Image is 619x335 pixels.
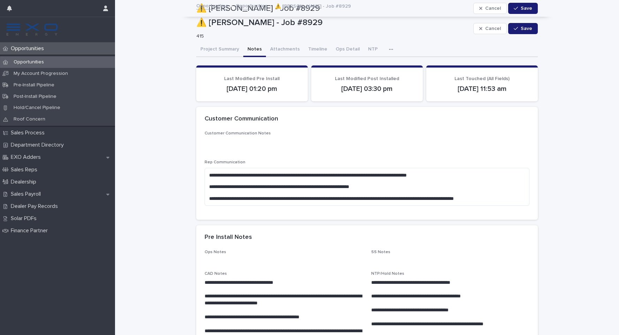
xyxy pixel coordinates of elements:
span: SS Notes [371,250,390,254]
button: Timeline [304,42,331,57]
span: Ops Notes [205,250,226,254]
p: Pre-Install Pipeline [8,82,60,88]
p: Department Directory [8,142,69,148]
span: Last Modified Pre Install [224,76,280,81]
button: Project Summary [196,42,243,57]
p: Sales Process [8,130,50,136]
h2: Customer Communication [205,115,278,123]
p: ⚠️ [PERSON_NAME] - Job #8929 [196,18,471,28]
p: Opportunities [8,59,49,65]
p: Sales Payroll [8,191,46,197]
p: ⚠️ [PERSON_NAME] - Job #8929 [275,2,351,9]
a: Opportunities [196,1,228,9]
h2: Pre Install Notes [205,234,252,241]
img: FKS5r6ZBThi8E5hshIGi [6,23,59,37]
button: Cancel [473,23,507,34]
p: Dealership [8,179,42,185]
button: NTP [364,42,382,57]
span: CAD Notes [205,272,227,276]
button: Notes [243,42,266,57]
button: Save [508,23,538,34]
p: Solar PDFs [8,215,42,222]
span: Customer Communication Notes [205,131,271,135]
p: Hold/Cancel Pipeline [8,105,66,111]
p: Opportunities [8,45,49,52]
button: Attachments [266,42,304,57]
p: Sales Reps [8,166,43,173]
a: Opportunities [236,1,267,9]
p: [DATE] 11:53 am [435,85,529,93]
button: Ops Detail [331,42,364,57]
p: Post-Install Pipeline [8,94,62,100]
span: Last Touched (All Fields) [454,76,510,81]
span: NTP/Hold Notes [371,272,404,276]
p: EXO Adders [8,154,46,161]
p: Roof Concern [8,116,51,122]
p: My Account Progression [8,71,74,77]
p: Dealer Pay Records [8,203,63,210]
span: Last Modified Post Installed [335,76,399,81]
p: [DATE] 01:20 pm [205,85,299,93]
span: Rep Communication [205,160,245,164]
p: Finance Partner [8,227,53,234]
p: [DATE] 03:30 pm [320,85,414,93]
span: Cancel [485,26,501,31]
span: Save [521,26,532,31]
p: 415 [196,33,468,39]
